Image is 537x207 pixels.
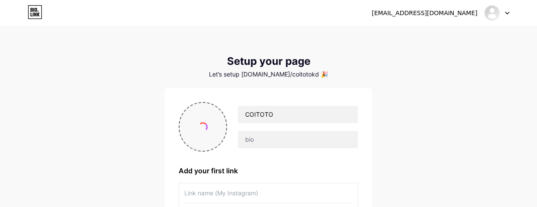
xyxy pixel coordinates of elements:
input: Your name [238,106,358,123]
div: [EMAIL_ADDRESS][DOMAIN_NAME] [372,9,477,18]
div: Setup your page [165,55,372,67]
div: Let’s setup [DOMAIN_NAME]/coitotokd 🎉 [165,71,372,78]
div: Add your first link [179,166,358,176]
input: Link name (My Instagram) [184,183,353,203]
img: coi toto [484,5,500,21]
input: bio [238,131,358,148]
